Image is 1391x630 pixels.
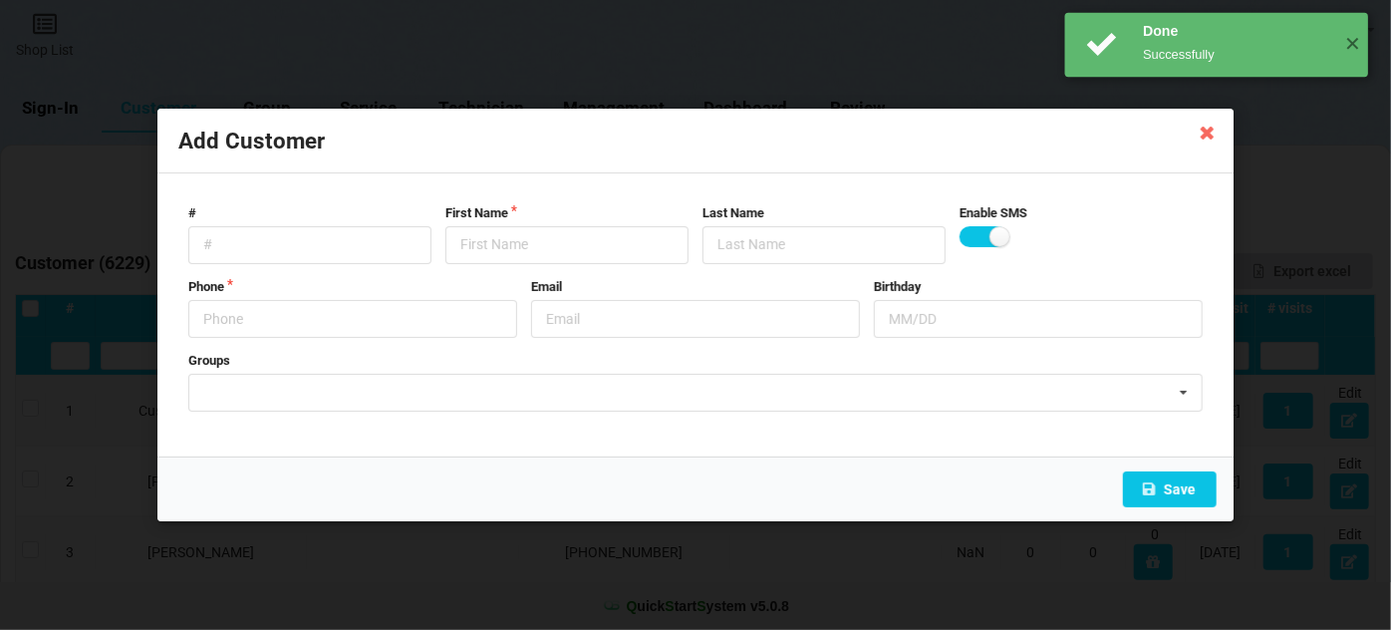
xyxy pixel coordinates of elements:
[960,204,1203,222] label: Enable SMS
[874,300,1203,338] input: MM/DD
[702,226,946,264] input: Last Name
[188,226,431,264] input: #
[1123,472,1217,507] button: Save
[702,204,946,222] label: Last Name
[531,278,860,296] label: Email
[445,204,689,222] label: First Name
[445,226,689,264] input: First Name
[531,300,860,338] input: Email
[157,109,1234,173] div: Add Customer
[188,278,517,296] label: Phone
[874,278,1203,296] label: Birthday
[188,352,1203,370] label: Groups
[188,300,517,338] input: Phone
[188,204,431,222] label: #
